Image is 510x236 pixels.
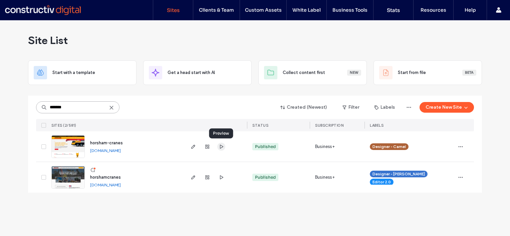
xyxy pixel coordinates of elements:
span: Collect content first [283,69,325,76]
div: Published [255,174,276,180]
div: Start with a template [28,60,137,85]
a: [DOMAIN_NAME] [90,182,121,187]
label: Clients & Team [199,7,234,13]
label: Business Tools [332,7,367,13]
label: Resources [421,7,446,13]
span: LABELS [370,123,384,128]
span: SUBSCRIPTION [315,123,343,128]
span: SITES (2/581) [51,123,76,128]
label: Stats [387,7,400,13]
span: horsham-cranes [90,140,123,145]
button: Created (Newest) [275,102,333,113]
div: Collect content firstNew [258,60,367,85]
a: [DOMAIN_NAME] [90,148,121,153]
span: Designer - Camel [372,144,406,150]
span: STATUS [252,123,268,128]
a: horshamcranes [90,174,121,180]
a: horsham-cranes [90,140,123,146]
button: Labels [368,102,401,113]
span: Business+ [315,174,335,181]
span: Get a head start with AI [168,69,215,76]
span: Start from file [398,69,426,76]
div: Beta [462,70,476,76]
div: Preview [209,128,233,138]
span: Help [15,5,29,11]
span: Business+ [315,143,335,150]
label: Custom Assets [245,7,282,13]
button: Create New Site [420,102,474,113]
label: Sites [167,7,180,13]
span: Editor 2.0 [372,179,391,185]
div: Published [255,144,276,150]
div: New [347,70,361,76]
span: Site List [28,34,68,47]
label: Help [465,7,476,13]
span: Start with a template [52,69,95,76]
label: White Label [292,7,321,13]
div: Start from fileBeta [373,60,482,85]
span: Designer - [PERSON_NAME] [372,171,425,177]
button: Filter [336,102,366,113]
div: Get a head start with AI [143,60,252,85]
